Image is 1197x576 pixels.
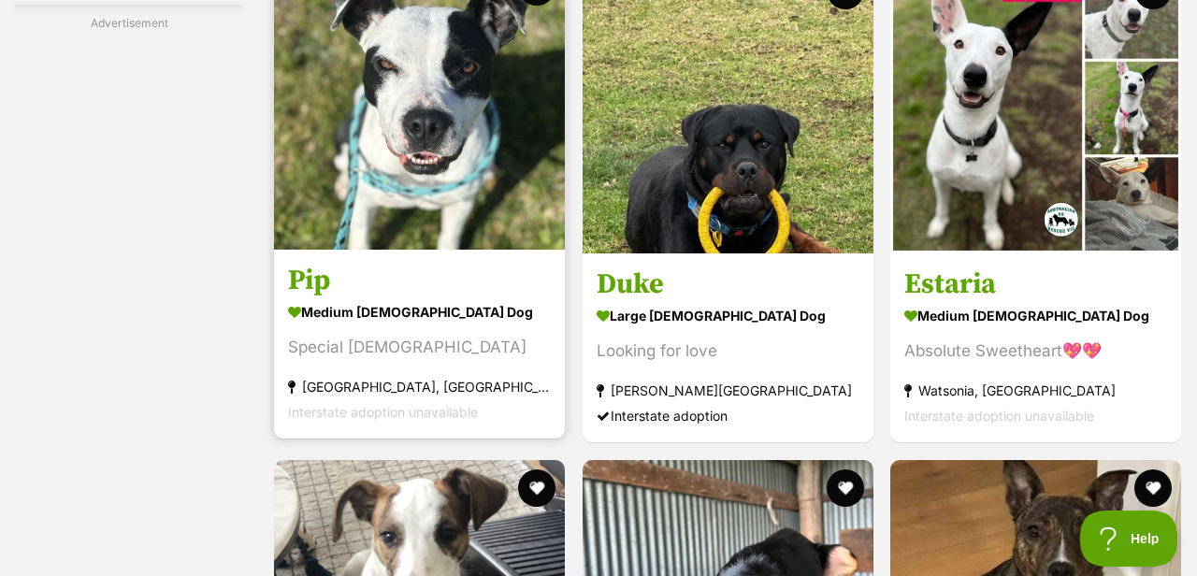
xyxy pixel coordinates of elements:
strong: [GEOGRAPHIC_DATA], [GEOGRAPHIC_DATA] [288,374,551,399]
a: Pip medium [DEMOGRAPHIC_DATA] Dog Special [DEMOGRAPHIC_DATA] [GEOGRAPHIC_DATA], [GEOGRAPHIC_DATA]... [274,249,565,439]
a: Estaria medium [DEMOGRAPHIC_DATA] Dog Absolute Sweetheart💖💖 Watsonia, [GEOGRAPHIC_DATA] Interstat... [890,252,1181,442]
iframe: Help Scout Beacon - Open [1080,511,1178,567]
button: favourite [826,469,863,507]
h3: Estaria [904,266,1167,302]
h3: Duke [597,266,859,302]
strong: [PERSON_NAME][GEOGRAPHIC_DATA] [597,378,859,403]
span: Interstate adoption unavailable [904,408,1094,424]
strong: Watsonia, [GEOGRAPHIC_DATA] [904,378,1167,403]
span: Interstate adoption unavailable [288,404,478,420]
button: favourite [1134,469,1172,507]
strong: medium [DEMOGRAPHIC_DATA] Dog [288,298,551,325]
h3: Pip [288,263,551,298]
a: Duke large [DEMOGRAPHIC_DATA] Dog Looking for love [PERSON_NAME][GEOGRAPHIC_DATA] Interstate adop... [583,252,873,442]
div: Interstate adoption [597,403,859,428]
div: Absolute Sweetheart💖💖 [904,338,1167,364]
div: Looking for love [597,338,859,364]
button: favourite [518,469,555,507]
div: Special [DEMOGRAPHIC_DATA] [288,335,551,360]
strong: large [DEMOGRAPHIC_DATA] Dog [597,302,859,329]
strong: medium [DEMOGRAPHIC_DATA] Dog [904,302,1167,329]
